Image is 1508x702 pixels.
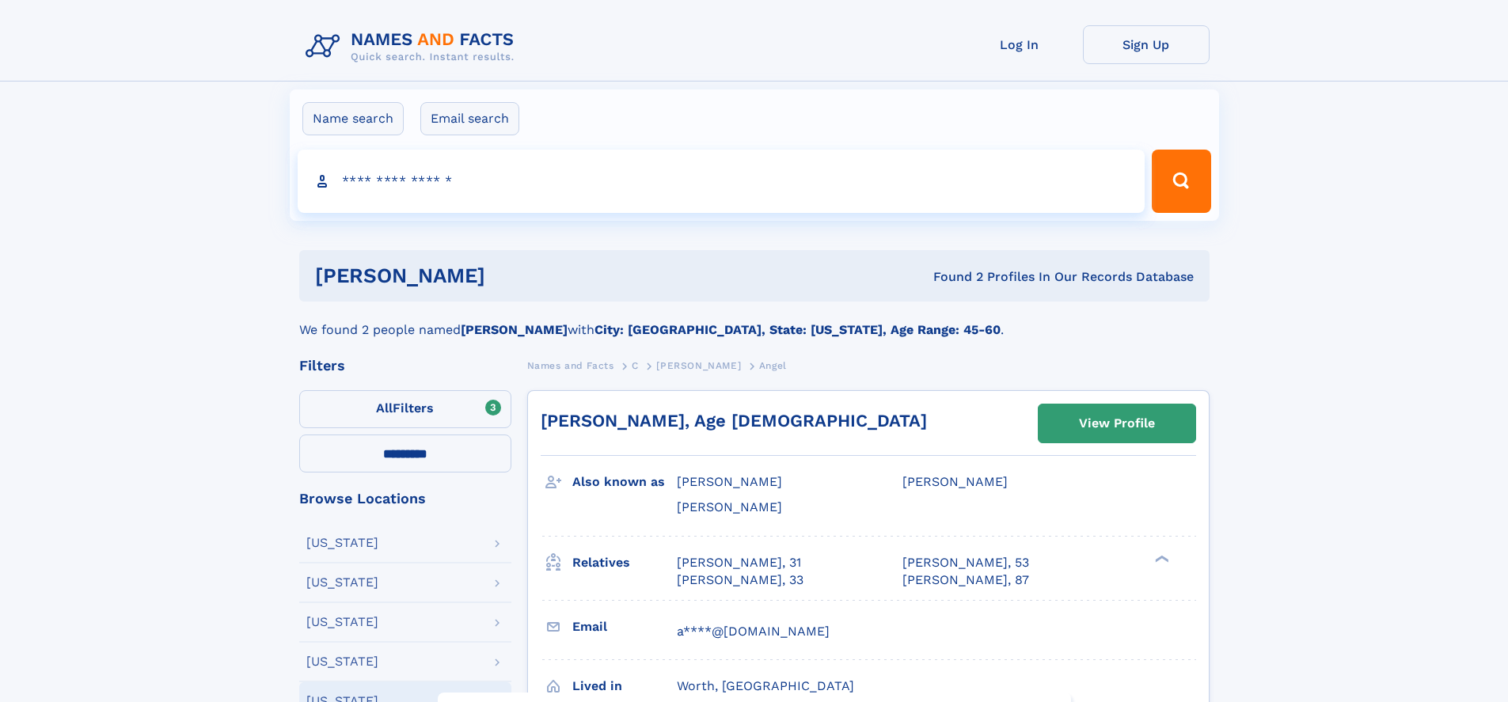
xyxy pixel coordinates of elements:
[306,537,378,549] div: [US_STATE]
[299,359,511,373] div: Filters
[306,576,378,589] div: [US_STATE]
[1151,553,1170,563] div: ❯
[299,25,527,68] img: Logo Names and Facts
[656,355,741,375] a: [PERSON_NAME]
[420,102,519,135] label: Email search
[299,302,1210,340] div: We found 2 people named with .
[677,499,782,514] span: [PERSON_NAME]
[572,549,677,576] h3: Relatives
[541,411,927,431] a: [PERSON_NAME], Age [DEMOGRAPHIC_DATA]
[572,469,677,495] h3: Also known as
[1152,150,1210,213] button: Search Button
[572,613,677,640] h3: Email
[299,491,511,506] div: Browse Locations
[527,355,614,375] a: Names and Facts
[677,678,854,693] span: Worth, [GEOGRAPHIC_DATA]
[902,554,1029,571] a: [PERSON_NAME], 53
[956,25,1083,64] a: Log In
[572,673,677,700] h3: Lived in
[902,571,1029,589] a: [PERSON_NAME], 87
[632,355,639,375] a: C
[306,616,378,628] div: [US_STATE]
[677,474,782,489] span: [PERSON_NAME]
[299,390,511,428] label: Filters
[594,322,1001,337] b: City: [GEOGRAPHIC_DATA], State: [US_STATE], Age Range: 45-60
[632,360,639,371] span: C
[376,400,393,416] span: All
[656,360,741,371] span: [PERSON_NAME]
[677,571,803,589] a: [PERSON_NAME], 33
[1079,405,1155,442] div: View Profile
[306,655,378,668] div: [US_STATE]
[759,360,787,371] span: Angel
[315,266,709,286] h1: [PERSON_NAME]
[1039,404,1195,442] a: View Profile
[1083,25,1210,64] a: Sign Up
[298,150,1145,213] input: search input
[902,474,1008,489] span: [PERSON_NAME]
[302,102,404,135] label: Name search
[709,268,1194,286] div: Found 2 Profiles In Our Records Database
[461,322,568,337] b: [PERSON_NAME]
[677,554,801,571] a: [PERSON_NAME], 31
